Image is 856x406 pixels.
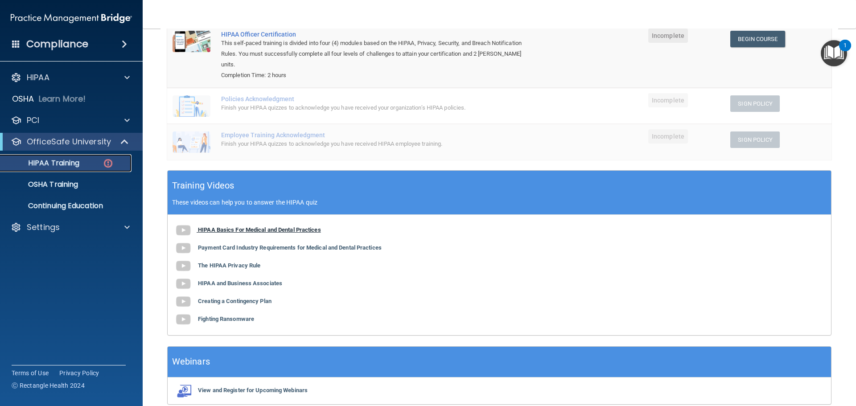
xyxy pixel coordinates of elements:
img: PMB logo [11,9,132,27]
b: Fighting Ransomware [198,316,254,322]
a: PCI [11,115,130,126]
h4: Compliance [26,38,88,50]
img: gray_youtube_icon.38fcd6cc.png [174,275,192,293]
b: HIPAA Basics For Medical and Dental Practices [198,226,321,233]
p: HIPAA Training [6,159,79,168]
p: HIPAA [27,72,49,83]
button: Sign Policy [730,131,780,148]
p: Settings [27,222,60,233]
div: Policies Acknowledgment [221,95,535,103]
b: View and Register for Upcoming Webinars [198,387,308,394]
a: HIPAA Officer Certification [221,31,535,38]
button: Sign Policy [730,95,780,112]
div: Employee Training Acknowledgment [221,131,535,139]
span: Ⓒ Rectangle Health 2024 [12,381,85,390]
div: This self-paced training is divided into four (4) modules based on the HIPAA, Privacy, Security, ... [221,38,535,70]
p: Learn More! [39,94,86,104]
b: The HIPAA Privacy Rule [198,262,260,269]
a: HIPAA [11,72,130,83]
img: webinarIcon.c7ebbf15.png [174,384,192,398]
div: 1 [844,45,847,57]
span: Incomplete [648,93,688,107]
b: Payment Card Industry Requirements for Medical and Dental Practices [198,244,382,251]
a: Terms of Use [12,369,49,377]
img: gray_youtube_icon.38fcd6cc.png [174,311,192,328]
p: OSHA [12,94,34,104]
a: Begin Course [730,31,785,47]
p: These videos can help you to answer the HIPAA quiz [172,199,827,206]
a: OfficeSafe University [11,136,129,147]
a: Settings [11,222,130,233]
b: HIPAA and Business Associates [198,280,282,287]
p: OSHA Training [6,180,78,189]
img: gray_youtube_icon.38fcd6cc.png [174,221,192,239]
div: Finish your HIPAA quizzes to acknowledge you have received your organization’s HIPAA policies. [221,103,535,113]
h5: Training Videos [172,178,235,193]
div: Completion Time: 2 hours [221,70,535,81]
b: Creating a Contingency Plan [198,298,272,304]
span: Incomplete [648,129,688,144]
p: OfficeSafe University [27,136,111,147]
button: Open Resource Center, 1 new notification [821,40,847,66]
h5: Webinars [172,354,210,369]
a: Privacy Policy [59,369,99,377]
div: Finish your HIPAA quizzes to acknowledge you have received HIPAA employee training. [221,139,535,149]
img: gray_youtube_icon.38fcd6cc.png [174,293,192,311]
img: danger-circle.6113f641.png [103,158,114,169]
img: gray_youtube_icon.38fcd6cc.png [174,257,192,275]
img: gray_youtube_icon.38fcd6cc.png [174,239,192,257]
p: PCI [27,115,39,126]
p: Continuing Education [6,201,128,210]
span: Incomplete [648,29,688,43]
